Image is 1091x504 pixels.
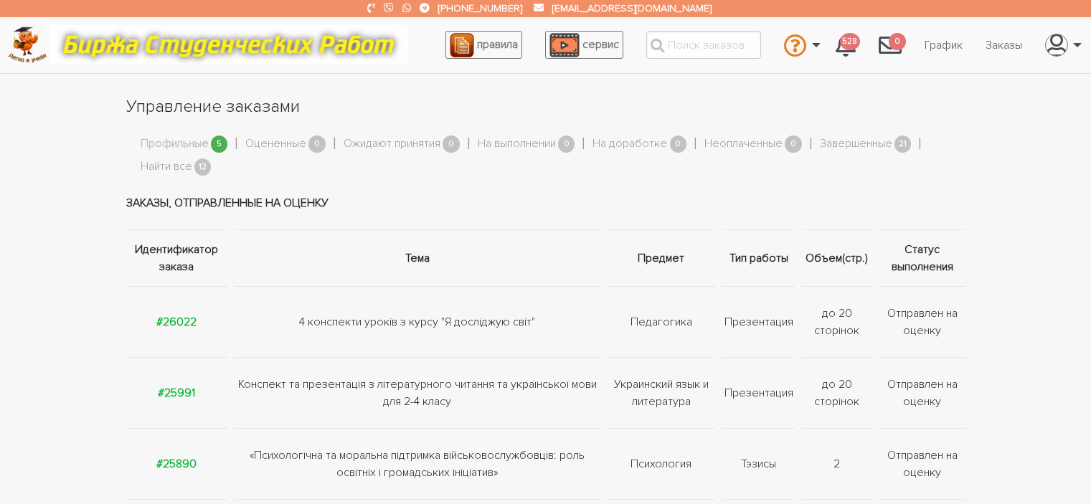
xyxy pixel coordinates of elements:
a: График [913,32,974,59]
a: Найти все [141,158,192,176]
th: Идентификатор заказа [126,229,231,286]
a: правила [445,31,522,59]
a: На доработке [592,135,667,153]
td: до 20 сторінок [798,286,876,357]
img: agreement_icon-feca34a61ba7f3d1581b08bc946b2ec1ccb426f67415f344566775c155b7f62c.png [450,33,474,57]
td: Отправлен на оценку [876,428,965,499]
th: Тема [231,229,604,286]
th: Объем(стр.) [798,229,876,286]
a: 0 [867,26,913,65]
td: Презентация [719,357,798,428]
td: Педагогика [604,286,719,357]
td: Отправлен на оценку [876,357,965,428]
a: Заказы [974,32,1034,59]
th: Статус выполнения [876,229,965,286]
span: правила [477,37,518,52]
span: 0 [785,135,802,153]
td: Тэзисы [719,428,798,499]
input: Поиск заказов [646,31,761,59]
span: сервис [582,37,619,52]
span: 0 [308,135,326,153]
a: 528 [824,26,867,65]
span: 0 [889,33,906,51]
span: 0 [558,135,575,153]
img: logo-c4363faeb99b52c628a42810ed6dfb4293a56d4e4775eb116515dfe7f33672af.png [8,27,47,63]
td: «Психологічна та моральна підтримка військовослужбовців: роль освітніх і громадських ініціатив» [231,428,604,499]
a: #26022 [156,315,197,329]
a: #25890 [156,457,197,471]
td: 2 [798,428,876,499]
td: Отправлен на оценку [876,286,965,357]
a: #25991 [158,386,195,400]
a: Профильные [141,135,209,153]
a: На выполнении [478,135,556,153]
a: Неоплаченные [704,135,783,153]
a: [PHONE_NUMBER] [438,2,522,14]
th: Предмет [604,229,719,286]
td: 4 конспекти уроків з курсу "Я досліджую світ" [231,286,604,357]
span: 12 [194,158,212,176]
td: Психология [604,428,719,499]
img: play_icon-49f7f135c9dc9a03216cfdbccbe1e3994649169d890fb554cedf0eac35a01ba8.png [549,33,580,57]
td: Презентация [719,286,798,357]
a: Оцененные [245,135,306,153]
span: 21 [894,135,912,153]
img: motto-12e01f5a76059d5f6a28199ef077b1f78e012cfde436ab5cf1d4517935686d32.gif [49,25,408,65]
td: Украинский язык и литература [604,357,719,428]
span: 0 [670,135,687,153]
a: Ожидают принятия [344,135,440,153]
td: Заказы, отправленные на оценку [126,176,965,230]
a: [EMAIL_ADDRESS][DOMAIN_NAME] [552,2,712,14]
span: 5 [211,135,228,153]
h1: Управление заказами [126,95,965,119]
a: сервис [545,31,623,59]
td: до 20 сторінок [798,357,876,428]
a: Завершенные [820,135,892,153]
span: 528 [840,33,860,51]
td: Конспект та презентація з літературного читання та української мови для 2-4 класу [231,357,604,428]
span: 0 [443,135,460,153]
th: Тип работы [719,229,798,286]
